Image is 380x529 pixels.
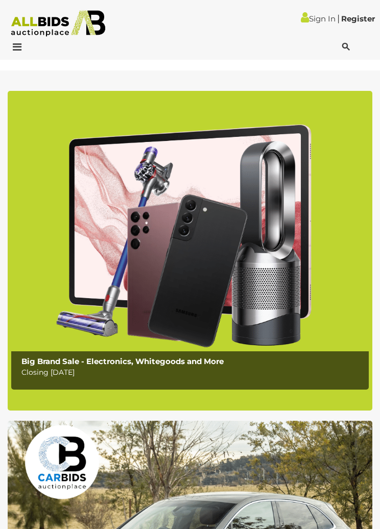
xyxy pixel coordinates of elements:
span: | [337,13,340,24]
a: Register [341,14,375,23]
b: Big Brand Sale - Electronics, Whitegoods and More [21,356,224,366]
img: Allbids.com.au [6,10,110,37]
img: Big Brand Sale - Electronics, Whitegoods and More [8,91,372,410]
p: Closing [DATE] [21,366,363,379]
a: Sign In [301,14,336,23]
a: Big Brand Sale - Electronics, Whitegoods and More Big Brand Sale - Electronics, Whitegoods and Mo... [8,91,372,410]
